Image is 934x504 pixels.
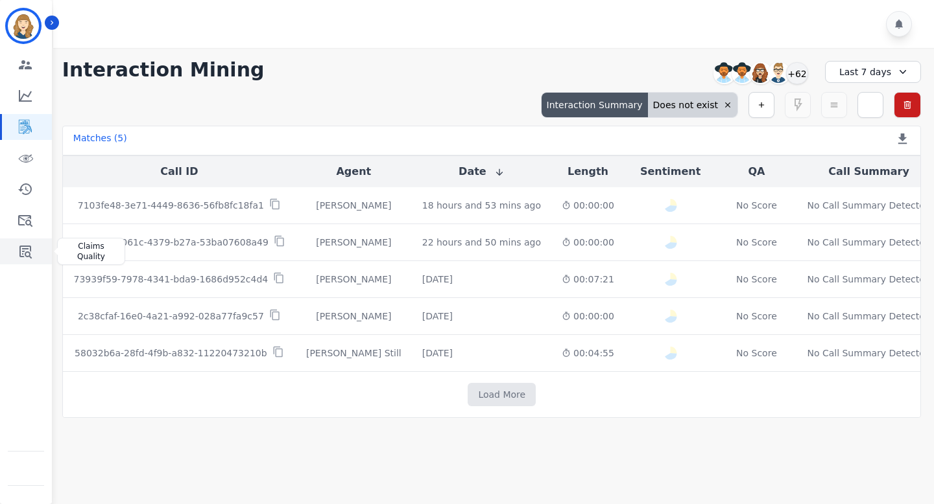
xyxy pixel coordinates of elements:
div: No Call Summary Detected [807,236,930,249]
div: 00:00:00 [562,310,614,323]
h1: Interaction Mining [62,58,265,82]
div: [DATE] [422,310,453,323]
div: [DATE] [422,273,453,286]
div: No Score [736,347,777,360]
div: 00:07:21 [562,273,614,286]
button: Sentiment [640,164,700,179]
p: 2c38cfaf-16e0-4a21-a992-028a77fa9c57 [78,310,264,323]
div: +62 [786,62,808,84]
div: Matches ( 5 ) [73,132,127,150]
button: Call Summary [828,164,909,179]
div: No Score [736,310,777,323]
p: 7103fe48-3e71-4449-8636-56fb8fc18fa1 [78,199,264,212]
div: No Call Summary Detected [807,347,930,360]
p: 73939f59-7978-4341-bda9-1686d952c4d4 [74,273,269,286]
div: [DATE] [422,347,453,360]
p: ac1a4729-061c-4379-b27a-53ba07608a49 [73,236,269,249]
div: No Score [736,273,777,286]
button: Call ID [160,164,198,179]
div: [PERSON_NAME] Still [306,347,401,360]
div: 18 hours and 53 mins ago [422,199,541,212]
div: 22 hours and 50 mins ago [422,236,541,249]
button: QA [748,164,765,179]
div: No Call Summary Detected [807,199,930,212]
div: No Score [736,236,777,249]
div: Does not exist [648,93,737,117]
button: Load More [468,383,536,406]
div: [PERSON_NAME] [306,273,401,286]
img: Bordered avatar [8,10,39,41]
div: No Score [736,199,777,212]
div: [PERSON_NAME] [306,310,401,323]
div: Interaction Summary [542,93,648,117]
button: Length [568,164,608,179]
div: No Call Summary Detected [807,310,930,323]
div: [PERSON_NAME] [306,236,401,249]
button: Date [459,164,505,179]
div: [PERSON_NAME] [306,199,401,212]
div: 00:00:00 [562,236,614,249]
div: Last 7 days [825,61,921,83]
div: 00:04:55 [562,347,614,360]
div: 00:00:00 [562,199,614,212]
div: No Call Summary Detected [807,273,930,286]
button: Agent [336,164,371,179]
p: 58032b6a-28fd-4f9b-a832-11220473210b [75,347,267,360]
